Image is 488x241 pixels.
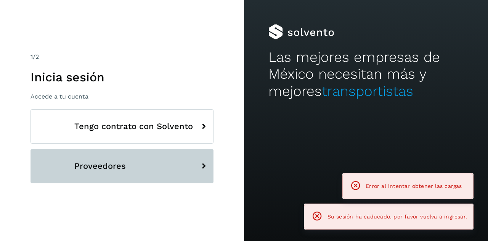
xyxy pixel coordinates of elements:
[30,93,213,100] p: Accede a tu cuenta
[322,83,413,99] span: transportistas
[30,52,213,61] div: /2
[327,214,467,220] span: Su sesión ha caducado, por favor vuelva a ingresar.
[30,53,33,60] span: 1
[74,122,193,131] span: Tengo contrato con Solvento
[30,109,213,144] button: Tengo contrato con Solvento
[30,70,213,84] h1: Inicia sesión
[366,183,462,189] span: Error al intentar obtener las cargas
[268,49,464,100] h2: Las mejores empresas de México necesitan más y mejores
[30,149,213,183] button: Proveedores
[74,162,126,171] span: Proveedores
